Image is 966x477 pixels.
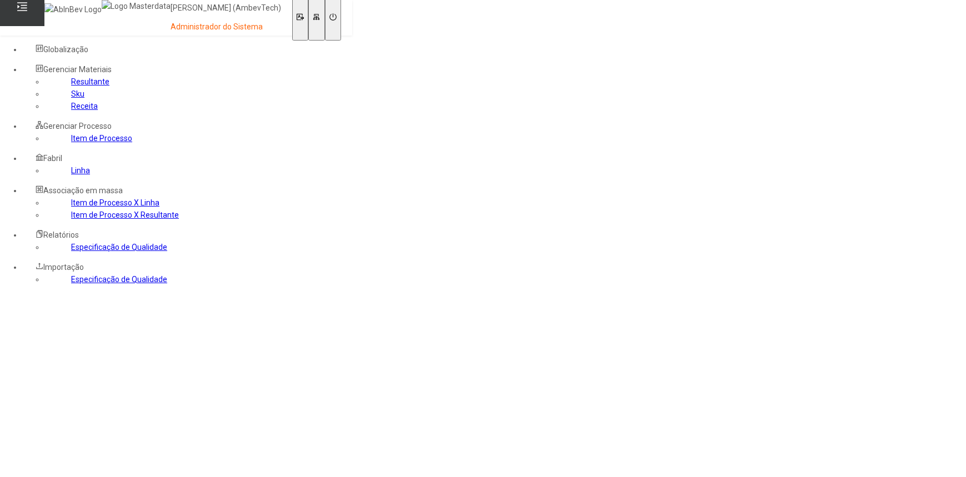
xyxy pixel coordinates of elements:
[71,102,98,111] a: Receita
[71,275,167,284] a: Especificação de Qualidade
[71,166,90,175] a: Linha
[71,198,159,207] a: Item de Processo X Linha
[44,3,102,16] img: AbInBev Logo
[171,3,281,14] p: [PERSON_NAME] (AmbevTech)
[43,186,123,195] span: Associação em massa
[71,210,179,219] a: Item de Processo X Resultante
[43,65,112,74] span: Gerenciar Materiais
[43,154,62,163] span: Fabril
[71,89,84,98] a: Sku
[71,243,167,252] a: Especificação de Qualidade
[43,122,112,130] span: Gerenciar Processo
[43,45,88,54] span: Globalização
[171,22,281,33] p: Administrador do Sistema
[71,134,132,143] a: Item de Processo
[43,230,79,239] span: Relatórios
[71,77,109,86] a: Resultante
[43,263,84,272] span: Importação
